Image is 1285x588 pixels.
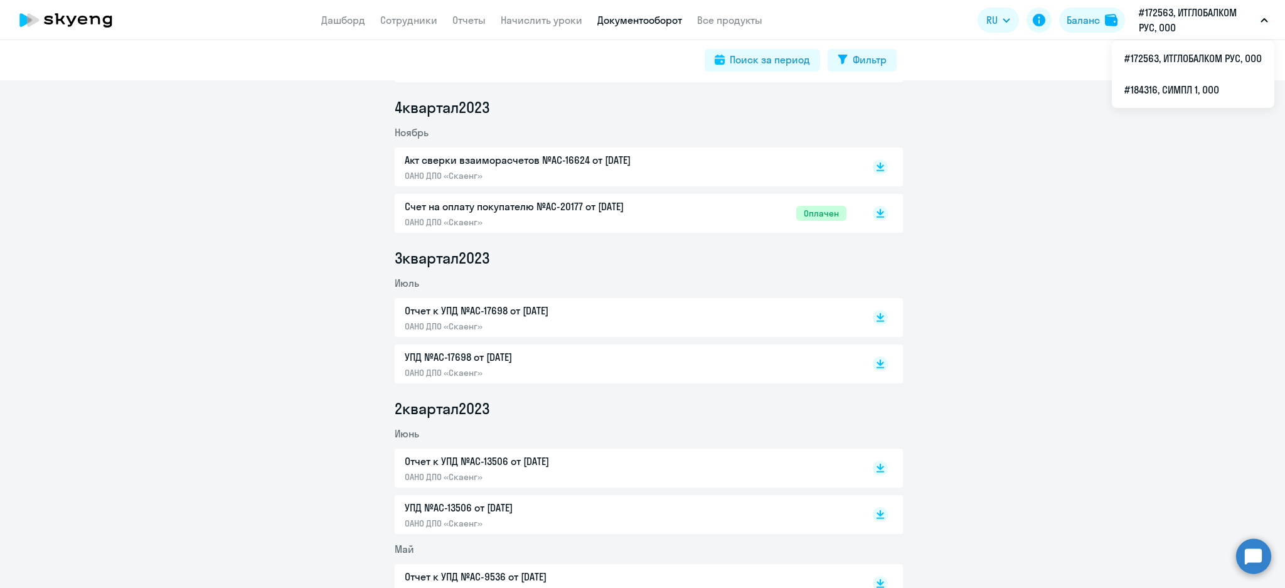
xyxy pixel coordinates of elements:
button: Балансbalance [1059,8,1125,33]
span: Май [395,543,414,555]
a: Документооборот [597,14,682,26]
ul: RU [1112,40,1274,108]
p: Отчет к УПД №AC-13506 от [DATE] [405,454,668,469]
a: Отчет к УПД №AC-17698 от [DATE]ОАНО ДПО «Скаенг» [405,303,846,332]
p: Счет на оплату покупателю №AC-20177 от [DATE] [405,199,668,214]
a: Начислить уроки [501,14,582,26]
a: Акт сверки взаиморасчетов №AC-16624 от [DATE]ОАНО ДПО «Скаенг» [405,152,846,181]
div: Фильтр [853,52,887,67]
a: Сотрудники [380,14,437,26]
p: УПД №AC-17698 от [DATE] [405,350,668,365]
div: Поиск за период [730,52,810,67]
a: УПД №AC-13506 от [DATE]ОАНО ДПО «Скаенг» [405,500,846,529]
span: RU [986,13,998,28]
a: УПД №AC-17698 от [DATE]ОАНО ДПО «Скаенг» [405,350,846,378]
p: Акт сверки взаиморасчетов №AC-16624 от [DATE] [405,152,668,168]
p: ОАНО ДПО «Скаенг» [405,518,668,529]
button: #172563, ИТГЛОБАЛКОМ РУС, ООО [1133,5,1274,35]
a: Отчет к УПД №AC-13506 от [DATE]ОАНО ДПО «Скаенг» [405,454,846,483]
button: Поиск за период [705,49,820,72]
p: Отчет к УПД №AC-17698 от [DATE] [405,303,668,318]
p: УПД №AC-13506 от [DATE] [405,500,668,515]
p: ОАНО ДПО «Скаенг» [405,471,668,483]
p: Отчет к УПД №AC-9536 от [DATE] [405,569,668,584]
a: Счет на оплату покупателю №AC-20177 от [DATE]ОАНО ДПО «Скаенг»Оплачен [405,199,846,228]
span: Оплачен [796,206,846,221]
li: 2 квартал 2023 [395,398,903,419]
a: Все продукты [697,14,762,26]
img: balance [1105,14,1117,26]
li: 4 квартал 2023 [395,97,903,117]
p: ОАНО ДПО «Скаенг» [405,321,668,332]
span: Ноябрь [395,126,429,139]
p: ОАНО ДПО «Скаенг» [405,170,668,181]
p: #172563, ИТГЛОБАЛКОМ РУС, ООО [1139,5,1256,35]
span: Июль [395,277,419,289]
a: Дашборд [321,14,365,26]
a: Отчеты [452,14,486,26]
button: Фильтр [828,49,897,72]
li: 3 квартал 2023 [395,248,903,268]
p: ОАНО ДПО «Скаенг» [405,216,668,228]
p: ОАНО ДПО «Скаенг» [405,367,668,378]
span: Июнь [395,427,419,440]
div: Баланс [1067,13,1100,28]
button: RU [978,8,1019,33]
